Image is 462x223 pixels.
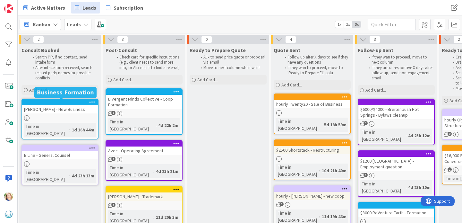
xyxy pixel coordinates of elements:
div: $2500 Shortstack - Restructuring [274,146,350,154]
span: 2 [364,121,368,125]
li: Alix to send price quote or proposal via email [197,55,266,65]
div: $6000/$4000 - Breitenbush Hot Springs - Bylaws cleanup [358,105,434,119]
span: Follow-up Sent [358,47,393,53]
div: hourly - [PERSON_NAME] - new coop [274,186,350,200]
div: 11d 20h 3m [154,214,180,221]
span: Post-Consult [106,47,137,53]
span: 1 [448,167,452,172]
img: Visit kanbanzone.com [4,4,13,13]
div: Time in [GEOGRAPHIC_DATA] [108,164,153,178]
div: Avec - Operating Agreement [106,141,182,155]
li: If they wan to proceed, move to 'Ready to Prepare EL' colu [281,65,350,76]
span: 3 [369,36,380,43]
span: Support [13,1,29,9]
b: Leads [67,21,81,28]
span: 1 [364,173,368,177]
div: Time in [GEOGRAPHIC_DATA] [24,169,69,183]
span: : [69,126,70,133]
span: Kanban [33,21,50,28]
li: Move to next column when went [197,65,266,70]
div: B Line - General Counsel [22,145,98,159]
img: AD [4,192,13,201]
span: Quote Sent [274,47,300,53]
li: Check card for specific instructions (e.g., client needs to send more info, or Alix needs to find... [113,55,182,70]
span: : [406,184,406,191]
div: $1200 [GEOGRAPHIC_DATA] - Employment question [358,151,434,171]
li: After intake form received, search related party names for possible conflicts [29,65,98,81]
div: Time in [GEOGRAPHIC_DATA] [276,164,319,178]
div: 1d 16h 44m [70,126,96,133]
li: If they are unresponsive X days after follow-up, send non-engagement email [365,65,434,81]
span: : [319,213,320,220]
div: Time in [GEOGRAPHIC_DATA] [360,180,406,194]
div: 5d 18h 59m [322,121,348,128]
span: Add Card... [113,77,134,83]
span: : [69,172,70,179]
span: Consult Booked [21,47,59,53]
li: Search PP, if no contact, send intake form [29,55,98,65]
div: Time in [GEOGRAPHIC_DATA] [108,118,156,132]
div: 4d 23h 12m [406,132,432,139]
div: Time in [GEOGRAPHIC_DATA] [360,129,406,143]
input: Quick Filter... [368,19,416,30]
div: 4d 23h 21m [154,168,180,175]
div: Divergent Minds Collective - Coop Formation [106,95,182,109]
span: 3x [352,21,361,28]
div: 4d 22h 2m [157,122,180,129]
span: : [153,168,154,175]
span: Active Matters [31,4,65,12]
span: 2 [111,111,116,115]
span: 2x [344,21,352,28]
div: $2500 Shortstack - Restructuring [274,140,350,154]
a: Leads [71,2,100,13]
div: [PERSON_NAME] - New Business [22,105,98,113]
div: 4d 23h 13m [70,172,96,179]
span: 0 [201,36,212,43]
span: 1 [111,203,116,207]
div: [PERSON_NAME] - Trademark [106,192,182,201]
span: 2 [279,202,284,206]
div: hourly - [PERSON_NAME] - new coop [274,192,350,200]
li: If they wan to proceed, move to next column [365,55,434,65]
span: 4 [285,36,296,43]
div: 11d 19h 46m [320,213,348,220]
div: Time in [GEOGRAPHIC_DATA] [24,123,69,137]
a: Active Matters [20,2,69,13]
span: : [153,214,154,221]
div: hourly Twenty20 - Sale of Business [274,94,350,108]
div: $1200 [GEOGRAPHIC_DATA] - Employment question [358,157,434,171]
span: Ready to Prepare Quote [190,47,246,53]
span: Add Card... [197,77,218,83]
span: : [156,122,157,129]
a: Subscription [102,2,147,13]
div: Avec - Operating Agreement [106,147,182,155]
div: [PERSON_NAME] - New Business [22,99,98,113]
div: $8000 ReVenture Earth - Formation [358,203,434,217]
div: [PERSON_NAME] - Trademark [106,187,182,201]
span: : [319,167,320,174]
div: hourly Twenty20 - Sale of Business [274,100,350,108]
span: Add Card... [29,87,50,93]
div: 10d 21h 40m [320,167,348,174]
span: 3 [117,36,128,43]
div: Time in [GEOGRAPHIC_DATA] [276,118,321,132]
div: Divergent Minds Collective - Coop Formation [106,89,182,109]
span: 1 [111,157,116,161]
span: : [321,121,322,128]
div: $8000 ReVenture Earth - Formation [358,209,434,217]
span: 1x [335,21,344,28]
span: 2 [33,36,44,43]
span: 2 [448,132,452,136]
span: Subscription [114,4,143,12]
span: Add Card... [281,82,302,88]
li: Follow up after X days to see if they have any questions [281,55,350,65]
img: avatar [4,210,13,219]
div: $6000/$4000 - Breitenbush Hot Springs - Bylaws cleanup [358,99,434,119]
h5: Business Formation [37,89,94,95]
span: Leads [82,4,96,12]
div: 4d 23h 10m [406,184,432,191]
span: : [406,132,406,139]
span: Add Card... [365,87,386,93]
div: B Line - General Counsel [22,151,98,159]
